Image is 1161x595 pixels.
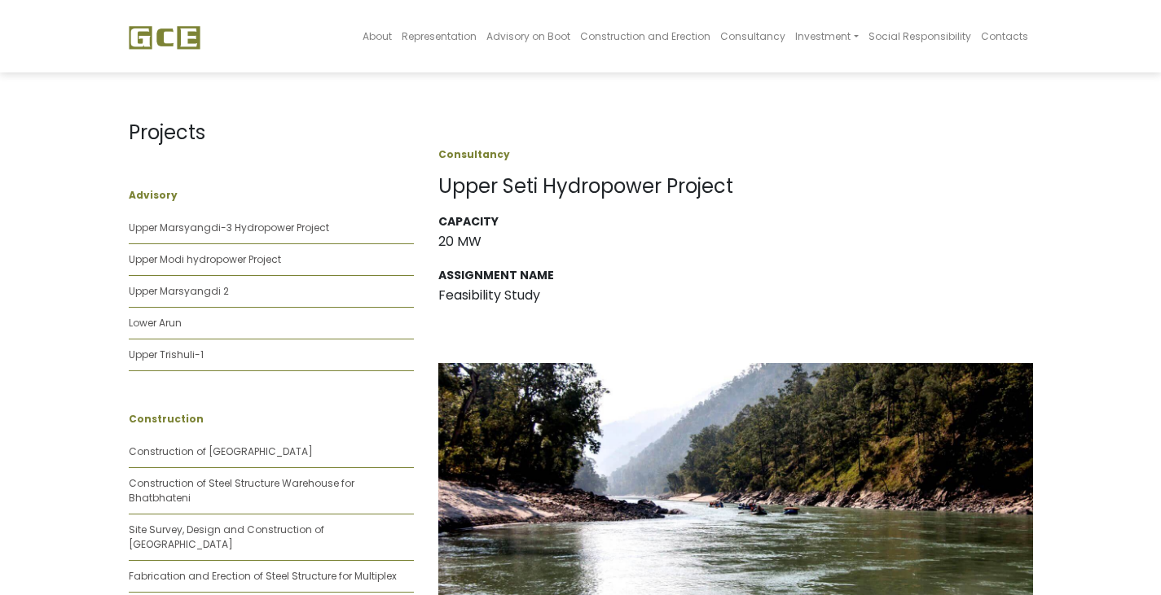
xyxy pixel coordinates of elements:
span: About [363,29,392,43]
p: Consultancy [438,147,1033,162]
span: Consultancy [720,29,785,43]
h3: Capacity [438,215,1033,229]
span: Investment [795,29,851,43]
a: Investment [790,5,863,68]
a: Social Responsibility [864,5,976,68]
span: Contacts [981,29,1028,43]
span: Advisory on Boot [486,29,570,43]
a: Lower Arun [129,316,182,330]
h3: 20 MW [438,234,1033,249]
a: Construction and Erection [575,5,715,68]
a: Representation [397,5,482,68]
a: Construction of Steel Structure Warehouse for Bhatbhateni [129,476,354,505]
p: Advisory [129,188,414,203]
a: Consultancy [715,5,790,68]
a: Upper Modi hydropower Project [129,252,281,266]
h3: Assignment Name [438,269,1033,282]
a: Advisory on Boot [482,5,575,68]
a: Upper Marsyangdi-3 Hydropower Project [129,221,329,234]
p: Construction [129,412,414,427]
span: Social Responsibility [869,29,971,43]
h3: Feasibility Study [438,287,1033,303]
a: Site Survey, Design and Construction of [GEOGRAPHIC_DATA] [129,523,324,551]
p: Projects [129,118,414,147]
a: Upper Marsyangdi 2 [129,284,229,298]
a: Fabrication and Erection of Steel Structure for Multiplex [129,569,397,583]
h1: Upper Seti Hydropower Project [438,175,1033,199]
a: Construction of [GEOGRAPHIC_DATA] [129,444,313,458]
a: Upper Trishuli-1 [129,348,204,361]
a: About [358,5,397,68]
span: Representation [402,29,477,43]
img: GCE Group [129,25,200,50]
a: Contacts [976,5,1033,68]
span: Construction and Erection [580,29,710,43]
